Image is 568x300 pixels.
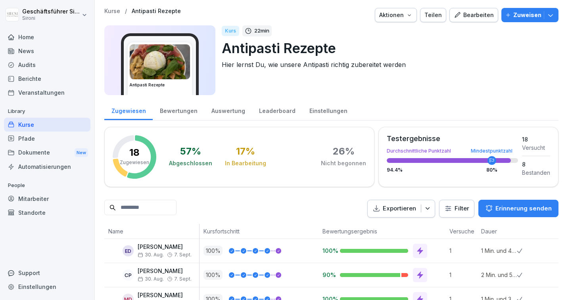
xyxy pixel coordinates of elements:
[522,168,550,177] div: Bestanden
[222,60,552,69] p: Hier lernst Du, wie unsere Antipasti richtig zubereitet werden
[333,147,355,156] div: 26 %
[454,11,494,19] div: Bearbeiten
[4,266,90,280] div: Support
[180,147,201,156] div: 57 %
[4,58,90,72] a: Audits
[203,246,223,256] p: 100 %
[22,15,80,21] p: Sironi
[387,135,518,142] div: Testergebnisse
[322,271,334,279] p: 90%
[129,148,140,157] p: 18
[129,82,190,88] h3: Antipasti Rezepte
[4,192,90,206] a: Mitarbeiter
[471,149,512,153] div: Mindestpunktzahl
[4,86,90,99] a: Veranstaltungen
[204,100,252,120] a: Auswertung
[138,252,164,258] span: 30. Aug.
[522,135,550,143] div: 18
[495,204,552,213] p: Erinnerung senden
[4,132,90,145] a: Pfade
[481,246,517,255] p: 1 Min. und 48 Sek.
[75,148,88,157] div: New
[522,160,550,168] div: 8
[439,200,474,217] button: Filter
[236,147,255,156] div: 17 %
[4,160,90,174] a: Automatisierungen
[108,227,195,235] p: Name
[138,292,191,299] p: [PERSON_NAME]
[123,245,134,256] div: ED
[22,8,80,15] p: Geschäftsführer Sironi
[424,11,442,19] div: Teilen
[125,8,127,15] p: /
[486,168,497,172] div: 80 %
[120,159,149,166] p: Zugewiesen
[322,227,441,235] p: Bewertungsergebnis
[4,280,90,294] a: Einstellungen
[252,100,302,120] div: Leaderboard
[222,38,552,58] p: Antipasti Rezepte
[478,200,558,217] button: Erinnerung senden
[367,200,435,218] button: Exportieren
[4,72,90,86] div: Berichte
[387,149,518,153] div: Durchschnittliche Punktzahl
[130,44,190,79] img: pak3lu93rb7wwt42kbfr1gbm.png
[420,8,446,22] button: Teilen
[302,100,354,120] a: Einstellungen
[449,8,498,22] button: Bearbeiten
[104,100,153,120] a: Zugewiesen
[138,276,164,282] span: 30. Aug.
[449,271,477,279] p: 1
[132,8,181,15] a: Antipasti Rezepte
[379,11,413,19] div: Aktionen
[203,270,223,280] p: 100 %
[174,252,192,258] span: 7. Sept.
[4,105,90,118] p: Library
[513,11,541,19] p: Zuweisen
[481,227,513,235] p: Dauer
[225,159,266,167] div: In Bearbeitung
[322,247,334,254] p: 100%
[387,168,518,172] div: 94.4 %
[138,244,192,250] p: [PERSON_NAME]
[4,44,90,58] div: News
[4,145,90,160] a: DokumenteNew
[321,159,366,167] div: Nicht begonnen
[4,118,90,132] a: Kurse
[375,8,417,22] button: Aktionen
[522,143,550,152] div: Versucht
[254,27,269,35] p: 22 min
[222,26,239,36] div: Kurs
[138,268,192,275] p: [PERSON_NAME]
[501,8,558,22] button: Zuweisen
[383,204,416,213] p: Exportieren
[174,276,192,282] span: 7. Sept.
[123,269,134,281] div: CP
[4,206,90,220] a: Standorte
[4,145,90,160] div: Dokumente
[449,227,473,235] p: Versuche
[169,159,212,167] div: Abgeschlossen
[4,179,90,192] p: People
[153,100,204,120] a: Bewertungen
[444,204,469,212] div: Filter
[104,8,120,15] a: Kurse
[449,246,477,255] p: 1
[4,30,90,44] a: Home
[481,271,517,279] p: 2 Min. und 57 Sek.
